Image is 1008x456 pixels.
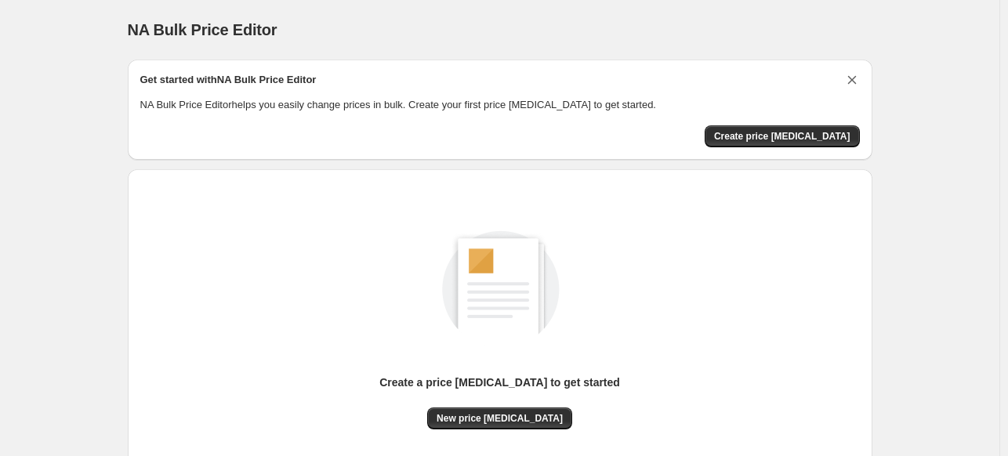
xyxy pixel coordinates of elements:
[128,21,277,38] span: NA Bulk Price Editor
[844,72,860,88] button: Dismiss card
[714,130,850,143] span: Create price [MEDICAL_DATA]
[437,412,563,425] span: New price [MEDICAL_DATA]
[705,125,860,147] button: Create price change job
[379,375,620,390] p: Create a price [MEDICAL_DATA] to get started
[427,407,572,429] button: New price [MEDICAL_DATA]
[140,72,317,88] h2: Get started with NA Bulk Price Editor
[140,97,860,113] p: NA Bulk Price Editor helps you easily change prices in bulk. Create your first price [MEDICAL_DAT...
